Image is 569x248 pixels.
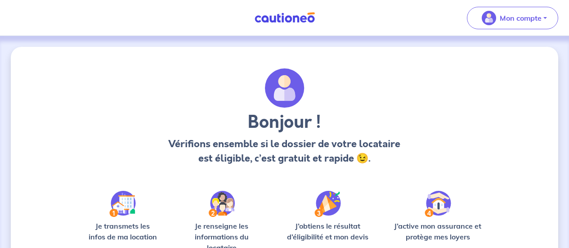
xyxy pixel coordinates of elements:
p: Je transmets les infos de ma location [83,221,162,242]
img: /static/90a569abe86eec82015bcaae536bd8e6/Step-1.svg [109,191,136,217]
button: illu_account_valid_menu.svgMon compte [467,7,558,29]
p: Vérifions ensemble si le dossier de votre locataire est éligible, c’est gratuit et rapide 😉. [167,137,402,166]
img: /static/bfff1cf634d835d9112899e6a3df1a5d/Step-4.svg [425,191,451,217]
img: archivate [265,68,305,108]
p: Mon compte [500,13,542,23]
img: /static/f3e743aab9439237c3e2196e4328bba9/Step-3.svg [314,191,341,217]
img: Cautioneo [251,12,318,23]
p: J’active mon assurance et protège mes loyers [389,221,486,242]
img: /static/c0a346edaed446bb123850d2d04ad552/Step-2.svg [209,191,235,217]
h3: Bonjour ! [167,112,402,133]
p: J’obtiens le résultat d’éligibilité et mon devis [281,221,375,242]
img: illu_account_valid_menu.svg [482,11,496,25]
